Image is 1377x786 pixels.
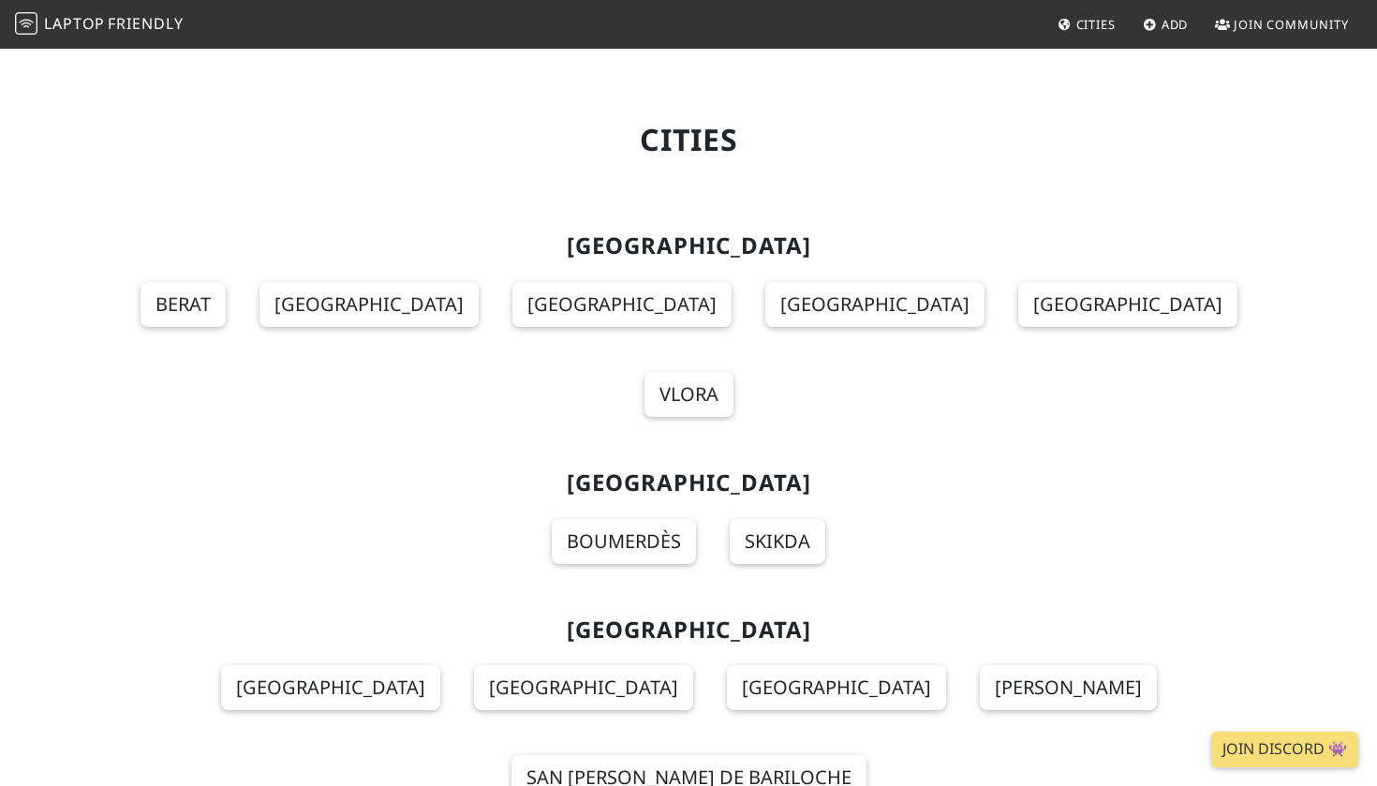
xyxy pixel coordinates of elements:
a: [PERSON_NAME] [980,665,1157,710]
a: Boumerdès [552,519,696,564]
a: [GEOGRAPHIC_DATA] [727,665,946,710]
a: Join Discord 👾 [1211,732,1358,767]
a: [GEOGRAPHIC_DATA] [1018,282,1237,327]
a: Cities [1050,7,1123,41]
a: [GEOGRAPHIC_DATA] [221,665,440,710]
a: [GEOGRAPHIC_DATA] [512,282,732,327]
h2: [GEOGRAPHIC_DATA] [81,469,1296,497]
a: [GEOGRAPHIC_DATA] [765,282,985,327]
h2: [GEOGRAPHIC_DATA] [81,232,1296,260]
a: Join Community [1207,7,1356,41]
a: Berat [141,282,226,327]
a: [GEOGRAPHIC_DATA] [259,282,479,327]
a: Vlora [644,372,733,417]
a: Skikda [730,519,825,564]
img: LaptopFriendly [15,12,37,35]
span: Cities [1076,16,1116,33]
h1: Cities [81,122,1296,157]
h2: [GEOGRAPHIC_DATA] [81,616,1296,644]
span: Friendly [108,13,183,34]
a: LaptopFriendly LaptopFriendly [15,8,184,41]
a: [GEOGRAPHIC_DATA] [474,665,693,710]
span: Add [1162,16,1189,33]
a: Add [1135,7,1196,41]
span: Laptop [44,13,105,34]
span: Join Community [1234,16,1349,33]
